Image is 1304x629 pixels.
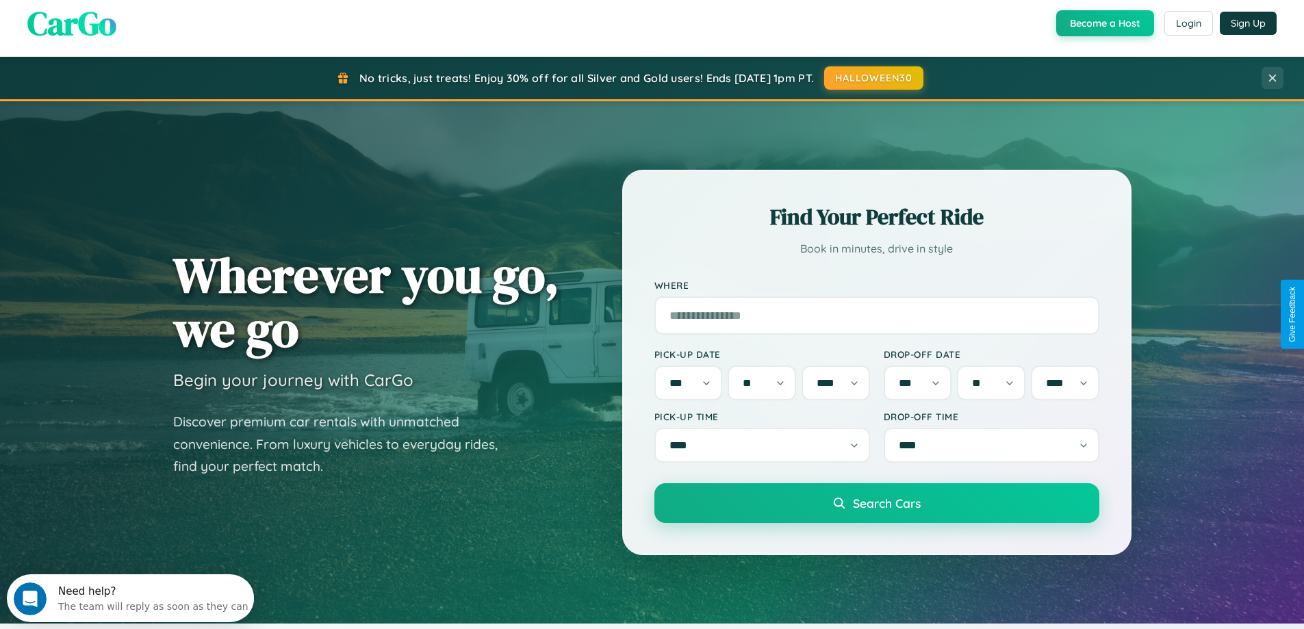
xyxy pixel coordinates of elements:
[51,12,242,23] div: Need help?
[359,71,814,85] span: No tricks, just treats! Enjoy 30% off for all Silver and Gold users! Ends [DATE] 1pm PT.
[1164,11,1213,36] button: Login
[51,23,242,37] div: The team will reply as soon as they can
[853,496,921,511] span: Search Cars
[7,574,254,622] iframe: Intercom live chat discovery launcher
[173,370,413,390] h3: Begin your journey with CarGo
[884,348,1099,360] label: Drop-off Date
[654,202,1099,232] h2: Find Your Perfect Ride
[654,411,870,422] label: Pick-up Time
[654,483,1099,523] button: Search Cars
[173,411,515,478] p: Discover premium car rentals with unmatched convenience. From luxury vehicles to everyday rides, ...
[884,411,1099,422] label: Drop-off Time
[1288,287,1297,342] div: Give Feedback
[824,66,923,90] button: HALLOWEEN30
[654,348,870,360] label: Pick-up Date
[5,5,255,43] div: Open Intercom Messenger
[654,279,1099,291] label: Where
[14,582,47,615] iframe: Intercom live chat
[1056,10,1154,36] button: Become a Host
[654,239,1099,259] p: Book in minutes, drive in style
[173,248,559,356] h1: Wherever you go, we go
[27,1,116,46] span: CarGo
[1220,12,1277,35] button: Sign Up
